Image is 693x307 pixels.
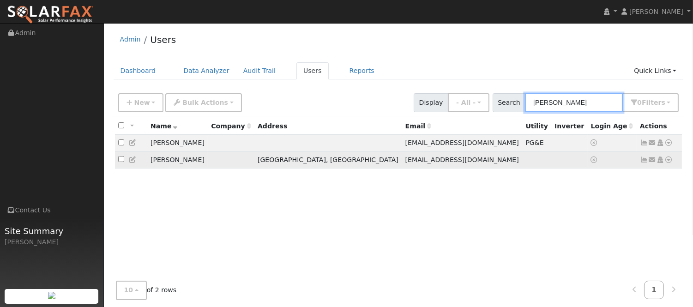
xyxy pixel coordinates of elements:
[48,292,55,299] img: retrieve
[124,287,133,294] span: 10
[640,156,648,163] a: Not connected
[211,122,251,130] span: Company name
[591,139,599,146] a: No login access
[525,139,543,146] span: PG&E
[5,225,99,237] span: Site Summary
[493,93,525,112] span: Search
[656,156,664,163] a: Login As
[134,99,150,106] span: New
[165,93,241,112] button: Bulk Actions
[644,281,664,299] a: 1
[665,138,673,148] a: Other actions
[116,281,147,300] button: 10
[629,8,683,15] span: [PERSON_NAME]
[258,121,399,131] div: Address
[591,156,599,163] a: No login access
[5,237,99,247] div: [PERSON_NAME]
[640,139,648,146] a: Show Graph
[648,138,657,148] a: medinaable86@gmail.com
[147,151,208,169] td: [PERSON_NAME]
[405,122,431,130] span: Email
[147,135,208,152] td: [PERSON_NAME]
[591,122,633,130] span: Days since last login
[405,139,519,146] span: [EMAIL_ADDRESS][DOMAIN_NAME]
[525,121,548,131] div: Utility
[129,139,137,146] a: Edit User
[296,62,329,79] a: Users
[661,99,665,106] span: s
[236,62,283,79] a: Audit Trail
[176,62,236,79] a: Data Analyzer
[343,62,381,79] a: Reports
[114,62,163,79] a: Dashboard
[414,93,448,112] span: Display
[642,99,665,106] span: Filter
[129,156,137,163] a: Edit User
[640,121,679,131] div: Actions
[254,151,402,169] td: [GEOGRAPHIC_DATA], [GEOGRAPHIC_DATA]
[7,5,94,24] img: SolarFax
[648,155,657,165] a: mariamedina0416@icloud.com
[151,122,178,130] span: Name
[525,93,623,112] input: Search
[118,93,164,112] button: New
[622,93,679,112] button: 0Filters
[116,281,177,300] span: of 2 rows
[405,156,519,163] span: [EMAIL_ADDRESS][DOMAIN_NAME]
[120,36,141,43] a: Admin
[182,99,228,106] span: Bulk Actions
[448,93,489,112] button: - All -
[656,139,664,146] a: Login As
[665,155,673,165] a: Other actions
[150,34,176,45] a: Users
[627,62,683,79] a: Quick Links
[554,121,584,131] div: Inverter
